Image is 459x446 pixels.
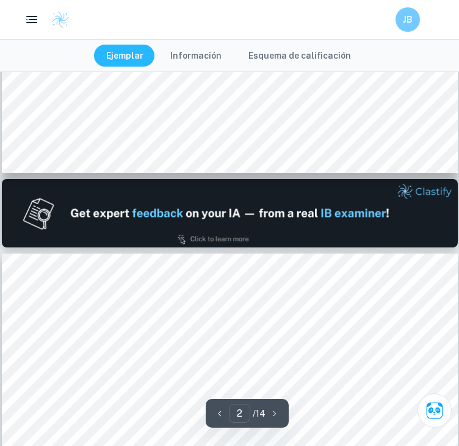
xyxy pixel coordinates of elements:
[2,179,458,247] img: Ad
[417,393,452,428] button: Pregúntale a Clai
[106,51,143,60] font: Ejemplar
[44,10,70,29] a: Logotipo de Clastify
[396,7,420,32] button: JB
[248,51,351,60] font: Esquema de calificación
[253,409,256,419] font: /
[403,15,413,24] font: JB
[51,10,70,29] img: Logotipo de Clastify
[256,409,266,419] font: 14
[170,51,222,60] font: Información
